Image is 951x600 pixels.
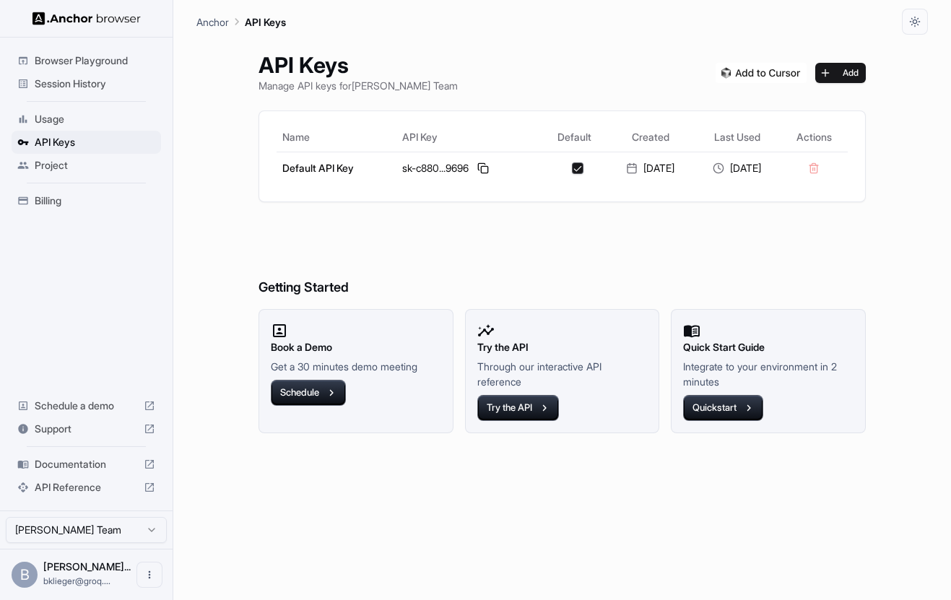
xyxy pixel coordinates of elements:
span: Documentation [35,457,138,471]
h2: Book a Demo [271,339,441,355]
span: Usage [35,112,155,126]
h1: API Keys [259,52,458,78]
span: bklieger@groq.com [43,575,110,586]
div: [DATE] [700,161,775,175]
div: B [12,562,38,588]
p: Manage API keys for [PERSON_NAME] Team [259,78,458,93]
span: API Keys [35,135,155,149]
div: Usage [12,108,161,131]
p: Through our interactive API reference [477,359,648,389]
div: Project [12,154,161,177]
div: Documentation [12,453,161,476]
th: Default [542,123,607,152]
span: Browser Playground [35,53,155,68]
button: Copy API key [474,160,492,177]
button: Schedule [271,380,346,406]
h2: Quick Start Guide [683,339,854,355]
span: Benjamin Klieger [43,560,131,573]
th: Actions [780,123,848,152]
th: Last Used [694,123,781,152]
button: Open menu [136,562,162,588]
td: Default API Key [277,152,396,184]
div: Browser Playground [12,49,161,72]
th: Name [277,123,396,152]
img: Add anchorbrowser MCP server to Cursor [716,63,807,83]
nav: breadcrumb [196,14,286,30]
p: Integrate to your environment in 2 minutes [683,359,854,389]
th: API Key [396,123,542,152]
span: Billing [35,194,155,208]
div: sk-c880...9696 [402,160,537,177]
div: [DATE] [613,161,688,175]
h2: Try the API [477,339,648,355]
p: Get a 30 minutes demo meeting [271,359,441,374]
div: API Reference [12,476,161,499]
span: API Reference [35,480,138,495]
div: Support [12,417,161,440]
div: Session History [12,72,161,95]
th: Created [607,123,694,152]
span: Support [35,422,138,436]
img: Anchor Logo [32,12,141,25]
button: Quickstart [683,395,763,421]
span: Project [35,158,155,173]
button: Try the API [477,395,559,421]
h6: Getting Started [259,219,866,298]
span: Schedule a demo [35,399,138,413]
p: API Keys [245,14,286,30]
div: Schedule a demo [12,394,161,417]
div: API Keys [12,131,161,154]
button: Add [815,63,866,83]
span: Session History [35,77,155,91]
p: Anchor [196,14,229,30]
div: Billing [12,189,161,212]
